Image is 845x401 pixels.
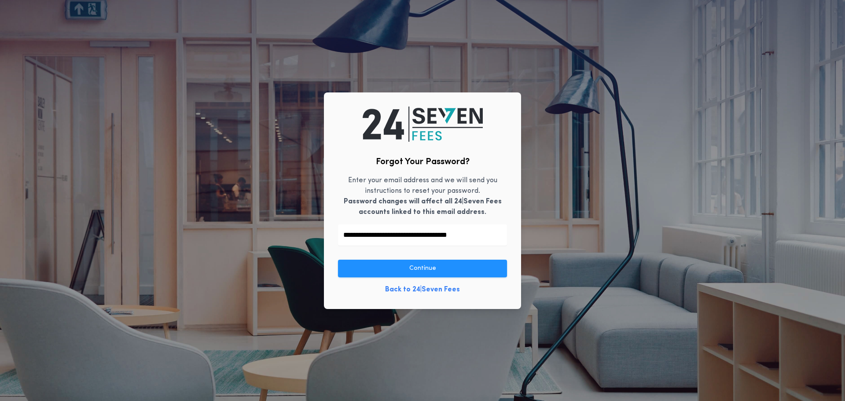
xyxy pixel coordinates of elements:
h2: Forgot Your Password? [376,156,470,168]
b: Password changes will affect all 24|Seven Fees accounts linked to this email address. [344,198,502,216]
img: logo [363,107,483,142]
button: Continue [338,260,507,277]
p: Enter your email address and we will send you instructions to reset your password. [338,175,507,217]
a: Back to 24|Seven Fees [385,284,460,295]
